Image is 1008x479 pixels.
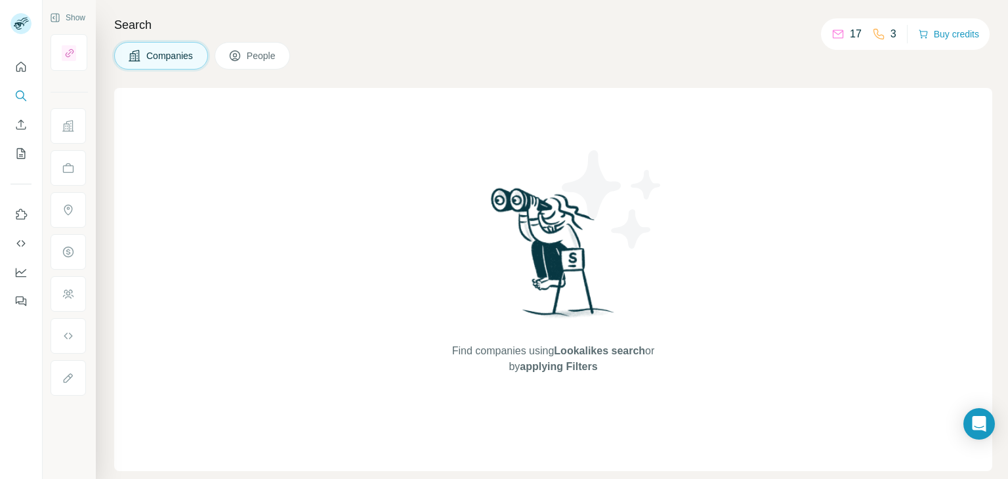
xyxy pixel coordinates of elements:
button: Use Surfe API [10,232,31,255]
img: Surfe Illustration - Woman searching with binoculars [485,184,621,331]
span: applying Filters [520,361,597,372]
button: Search [10,84,31,108]
button: Buy credits [918,25,979,43]
h4: Search [114,16,992,34]
p: 17 [850,26,862,42]
button: Use Surfe on LinkedIn [10,203,31,226]
button: Feedback [10,289,31,313]
span: Companies [146,49,194,62]
p: 3 [891,26,896,42]
button: Show [41,8,94,28]
button: Dashboard [10,260,31,284]
button: Quick start [10,55,31,79]
img: Surfe Illustration - Stars [553,140,671,259]
span: Find companies using or by [448,343,658,375]
div: Open Intercom Messenger [963,408,995,440]
span: Lookalikes search [554,345,645,356]
button: My lists [10,142,31,165]
button: Enrich CSV [10,113,31,136]
span: People [247,49,277,62]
